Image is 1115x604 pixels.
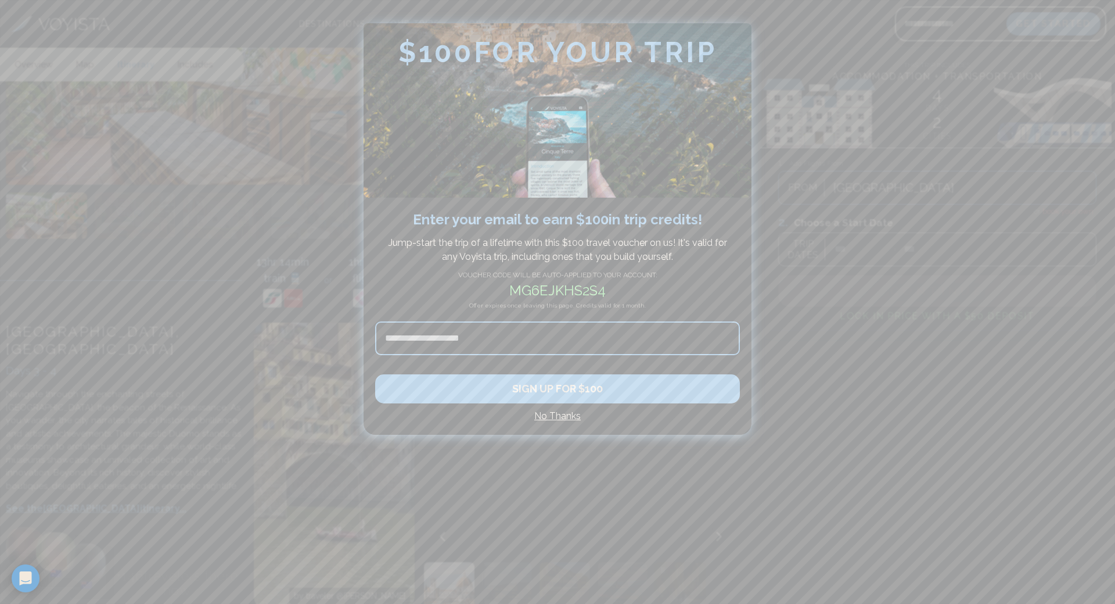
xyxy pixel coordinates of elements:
[375,209,740,230] h2: Enter your email to earn $ 100 in trip credits !
[364,23,751,67] h2: $ 100 FOR YOUR TRIP
[375,409,740,423] h4: No Thanks
[375,301,740,321] h4: Offer expires once leaving this page. Credits valid for 1 month.
[364,23,751,198] img: Avopass plane flying
[375,270,740,280] h4: VOUCHER CODE WILL BE AUTO-APPLIED TO YOUR ACCOUNT:
[375,280,740,301] h2: mg6ejkhs2s4
[12,564,39,592] div: Open Intercom Messenger
[381,236,734,264] p: Jump-start the trip of a lifetime with this $ 100 travel voucher on us! It's valid for any Voyist...
[375,374,740,403] button: SIGN UP FOR $100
